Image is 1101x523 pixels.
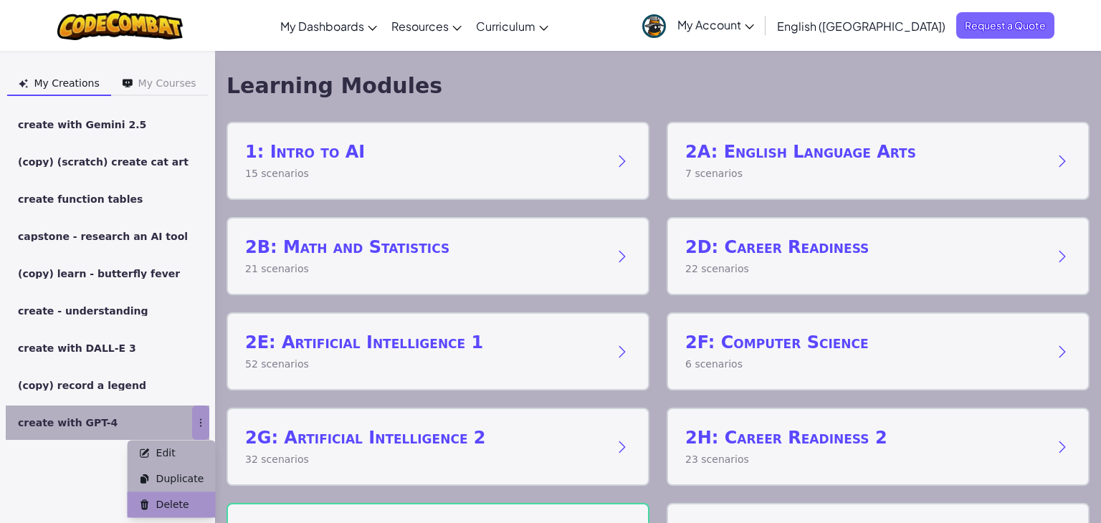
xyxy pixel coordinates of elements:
a: create with Gemini 2.5 [6,107,209,142]
img: Icon [123,79,133,88]
h1: Learning Modules [227,73,442,99]
a: My Account [635,3,761,48]
a: create with DALL-E 3 [6,331,209,365]
a: Resources [384,6,469,45]
span: My Dashboards [280,19,364,34]
p: 52 scenarios [245,357,602,372]
h2: 2B: Math and Statistics [245,236,602,259]
a: create with GPT-4 [6,406,209,440]
span: Delete [156,497,189,512]
span: (copy) learn - butterfly fever [18,269,180,279]
button: My Courses [111,73,208,96]
span: create with DALL-E 3 [18,343,136,353]
p: 32 scenarios [245,452,602,467]
span: create with GPT-4 [18,418,118,428]
h2: 2F: Computer Science [685,331,1042,354]
p: 6 scenarios [685,357,1042,372]
span: (copy) (scratch) create cat art [18,157,189,167]
a: create function tables [6,182,209,216]
a: My Dashboards [273,6,384,45]
a: (copy) (scratch) create cat art [6,145,209,179]
a: create - understanding [6,294,209,328]
span: create - understanding [18,306,148,316]
span: Resources [391,19,449,34]
h2: 2D: Career Readiness [685,236,1042,259]
span: create function tables [18,194,143,204]
span: capstone - research an AI tool [18,231,188,241]
p: 23 scenarios [685,452,1042,467]
a: Curriculum [469,6,556,45]
a: English ([GEOGRAPHIC_DATA]) [770,6,953,45]
h2: 2E: Artificial Intelligence 1 [245,331,602,354]
button: Delete [128,491,216,517]
a: (copy) learn - butterfly fever [6,256,209,291]
h2: 2G: Artificial Intelligence 2 [245,426,602,449]
button: Edit [128,440,216,466]
button: EditDuplicateDelete [192,406,209,440]
a: capstone - research an AI tool [6,219,209,254]
img: CodeCombat logo [57,11,183,40]
h2: 2A: English Language Arts [685,140,1042,163]
p: 22 scenarios [685,261,1042,277]
span: Edit [156,446,176,460]
p: 21 scenarios [245,261,602,277]
h2: 2H: Career Readiness 2 [685,426,1042,449]
a: (copy) record a legend [6,368,209,403]
button: Duplicate [128,466,216,491]
button: My Creations [7,73,110,96]
p: 7 scenarios [685,166,1042,181]
a: Request a Quote [956,12,1054,39]
h2: 1: Intro to AI [245,140,602,163]
span: English ([GEOGRAPHIC_DATA]) [777,19,945,34]
span: (copy) record a legend [18,380,146,390]
p: 15 scenarios [245,166,602,181]
span: create with Gemini 2.5 [18,120,146,130]
span: Duplicate [156,471,204,486]
img: Icon [19,79,28,88]
img: avatar [642,14,666,38]
span: Curriculum [476,19,535,34]
span: My Account [677,17,754,32]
